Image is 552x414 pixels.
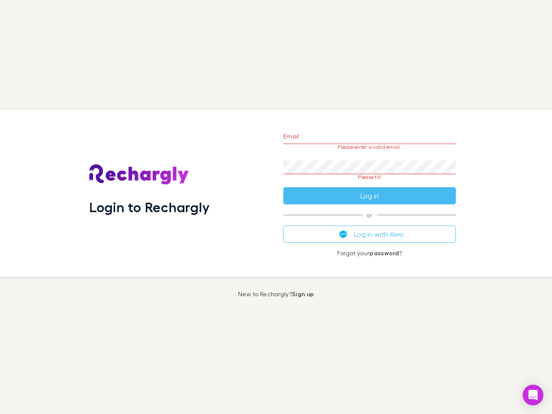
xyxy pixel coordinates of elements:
img: Xero's logo [339,230,347,238]
p: Please enter a valid email. [283,144,456,150]
p: Forgot your ? [283,250,456,257]
p: New to Rechargly? [238,291,314,298]
img: Rechargly's Logo [89,164,189,185]
a: Sign up [292,290,314,298]
a: password [370,249,399,257]
h1: Login to Rechargly [89,199,210,215]
button: Log in with Xero [283,226,456,243]
button: Log in [283,187,456,204]
div: Open Intercom Messenger [523,385,543,405]
p: Please fill [283,174,456,180]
